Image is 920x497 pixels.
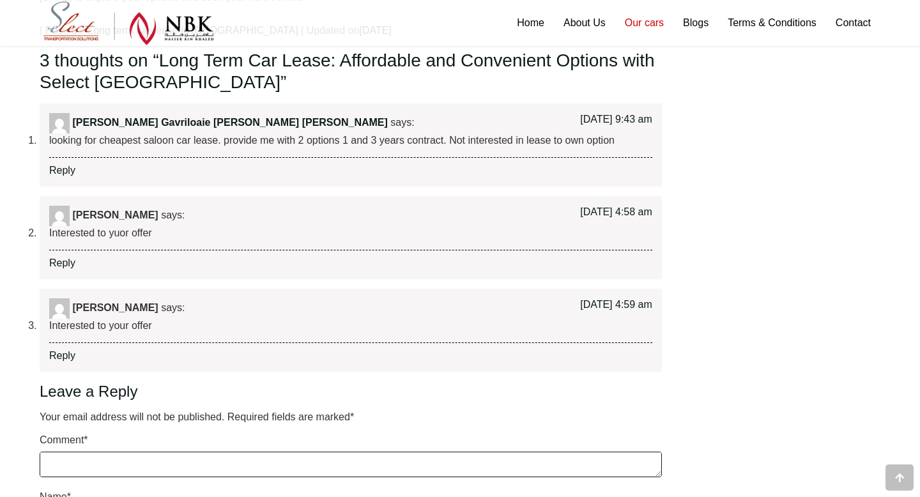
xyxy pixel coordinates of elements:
a: Reply to Ariel Enriquez Lledo [49,257,75,268]
a: [DATE] 4:58 am [580,206,652,217]
span: Your email address will not be published. [40,411,224,422]
a: Reply to Danut Mihai Gavriloaie Gavriloaie Danut Mihai Gavriloaie Gavriloaie [49,165,75,176]
h2: 3 thoughts on “ ” [40,50,662,93]
span: says: [390,117,414,128]
span: Required fields are marked [227,411,354,422]
span: says: [161,302,185,313]
a: [DATE] 4:59 am [580,299,652,310]
p: Interested to your offer [49,319,652,332]
a: Reply to Ariel Enriquez Lledo [49,350,75,361]
img: Select Rent a Car [43,1,214,45]
a: [PERSON_NAME] Gavriloaie [PERSON_NAME] [PERSON_NAME] [72,117,387,128]
div: Go to top [885,464,914,491]
span: Long Term Car Lease: Affordable and Convenient Options with Select [GEOGRAPHIC_DATA] [40,50,655,92]
h3: Leave a Reply [40,382,662,402]
p: looking for cheapest saloon car lease. provide me with 2 options 1 and 3 years contract. Not inte... [49,134,652,147]
b: [PERSON_NAME] [72,210,158,220]
span: says: [161,210,185,220]
label: Comment [40,434,88,447]
a: [DATE] 9:43 am [580,114,652,125]
p: Interested to yuor offer [49,227,652,240]
b: [PERSON_NAME] [72,302,158,313]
